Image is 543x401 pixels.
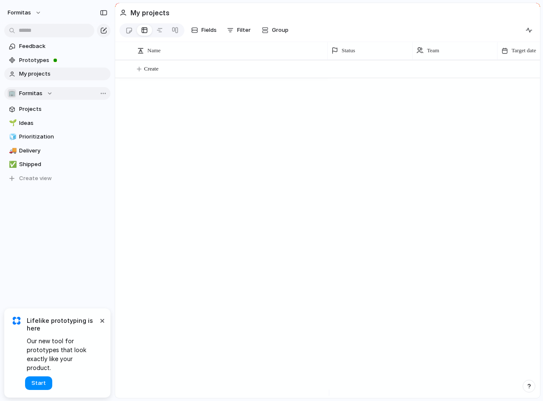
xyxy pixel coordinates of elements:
button: Formitas [4,6,46,20]
span: Prototypes [19,56,107,65]
button: ✅ [8,160,16,169]
a: ✅Shipped [4,158,110,171]
button: Dismiss [97,315,107,325]
span: Create [144,65,158,73]
button: Filter [223,23,254,37]
button: 🧊 [8,133,16,141]
span: Create view [19,174,52,183]
span: Projects [19,105,107,113]
span: Formitas [19,89,42,98]
a: 🌱Ideas [4,117,110,130]
span: Delivery [19,147,107,155]
span: Status [342,46,355,55]
span: Shipped [19,160,107,169]
button: Fields [188,23,220,37]
a: 🚚Delivery [4,144,110,157]
button: 🌱 [8,119,16,127]
div: ✅ [9,160,15,169]
span: Group [272,26,288,34]
span: Prioritization [19,133,107,141]
a: 🧊Prioritization [4,130,110,143]
span: Ideas [19,119,107,127]
div: 🧊 [9,132,15,142]
span: Lifelike prototyping is here [27,317,98,332]
a: My projects [4,68,110,80]
span: Fields [201,26,217,34]
h2: My projects [130,8,170,18]
button: Start [25,376,52,390]
span: Our new tool for prototypes that look exactly like your product. [27,336,98,372]
div: 🏢 [8,89,16,98]
a: Projects [4,103,110,116]
button: 🏢Formitas [4,87,110,100]
span: Feedback [19,42,107,51]
button: 🚚 [8,147,16,155]
span: Target date [512,46,536,55]
div: 🚚 [9,146,15,155]
span: Formitas [8,8,31,17]
a: Feedback [4,40,110,53]
span: Start [31,379,46,387]
span: Team [427,46,439,55]
button: Create view [4,172,110,185]
span: My projects [19,70,107,78]
button: Group [257,23,293,37]
span: Filter [237,26,251,34]
a: Prototypes [4,54,110,67]
span: Name [147,46,161,55]
div: 🌱 [9,118,15,128]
